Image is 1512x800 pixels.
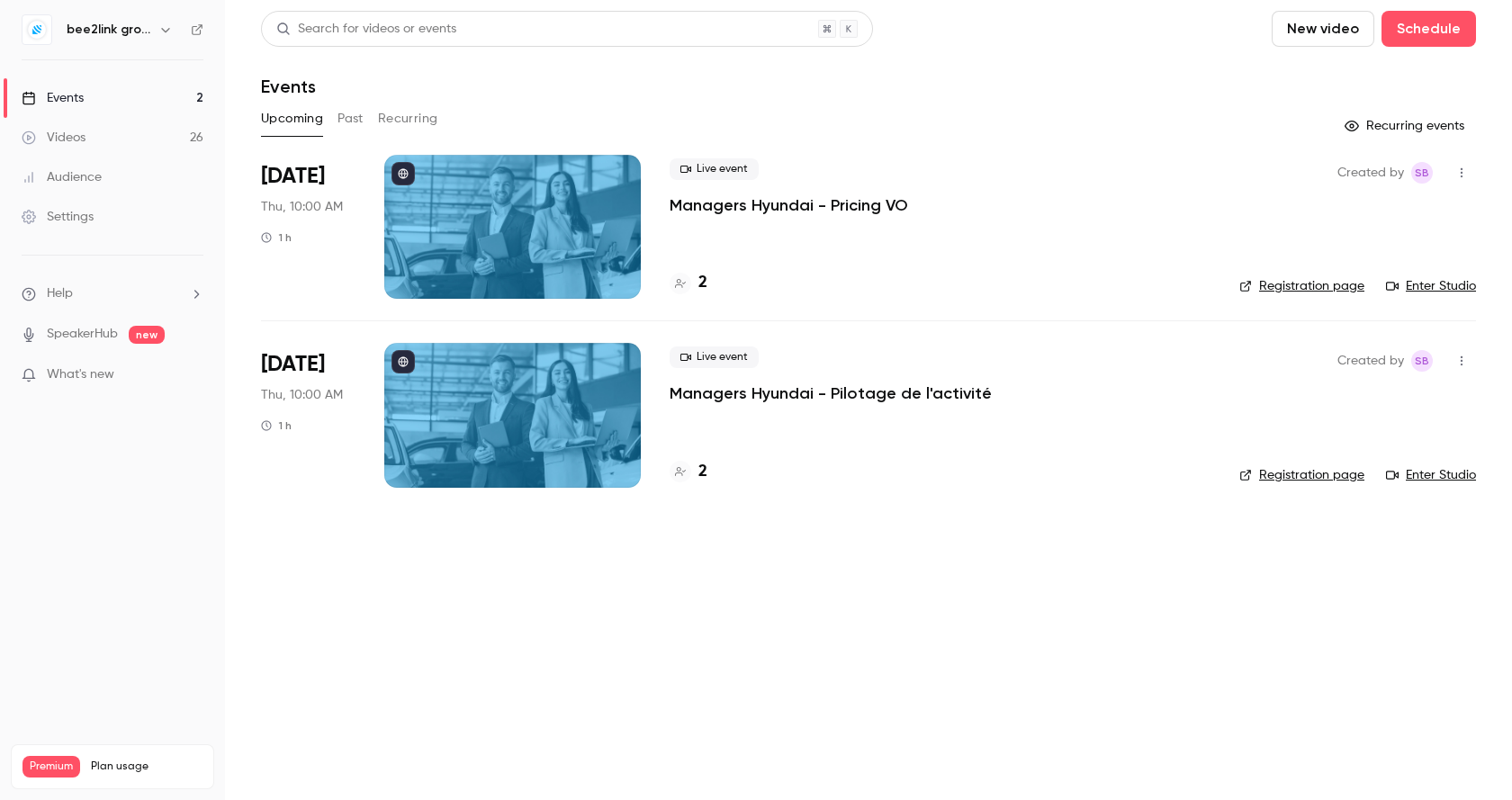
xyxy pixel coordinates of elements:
[337,104,364,133] button: Past
[47,365,114,384] span: What's new
[1381,11,1476,47] button: Schedule
[261,350,325,379] span: [DATE]
[67,21,151,39] h6: bee2link group - Formation continue Hyundai
[261,104,323,133] button: Upcoming
[261,198,343,216] span: Thu, 10:00 AM
[261,76,316,97] h1: Events
[378,104,438,133] button: Recurring
[261,230,292,245] div: 1 h
[1411,162,1433,184] span: Stephanie Baron
[670,158,759,180] span: Live event
[22,208,94,226] div: Settings
[670,382,992,404] a: Managers Hyundai - Pilotage de l'activité
[1386,277,1476,295] a: Enter Studio
[182,367,203,383] iframe: Noticeable Trigger
[1415,350,1429,372] span: SB
[22,284,203,303] li: help-dropdown-opener
[1415,162,1429,184] span: SB
[670,346,759,368] span: Live event
[261,418,292,433] div: 1 h
[91,760,202,774] span: Plan usage
[261,343,355,487] div: Oct 9 Thu, 10:00 AM (Europe/Paris)
[1239,277,1364,295] a: Registration page
[261,162,325,191] span: [DATE]
[276,20,456,39] div: Search for videos or events
[22,15,51,44] img: bee2link group - Formation continue Hyundai
[22,129,85,147] div: Videos
[698,460,707,484] h4: 2
[1239,466,1364,484] a: Registration page
[1336,112,1476,140] button: Recurring events
[261,155,355,299] div: Oct 2 Thu, 10:00 AM (Europe/Paris)
[22,89,84,107] div: Events
[670,460,707,484] a: 2
[670,194,908,216] a: Managers Hyundai - Pricing VO
[22,756,80,778] span: Premium
[129,326,165,344] span: new
[1337,162,1404,184] span: Created by
[1386,466,1476,484] a: Enter Studio
[1337,350,1404,372] span: Created by
[261,386,343,404] span: Thu, 10:00 AM
[47,325,118,344] a: SpeakerHub
[698,271,707,295] h4: 2
[1272,11,1374,47] button: New video
[1411,350,1433,372] span: Stephanie Baron
[22,168,102,186] div: Audience
[670,271,707,295] a: 2
[47,284,73,303] span: Help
